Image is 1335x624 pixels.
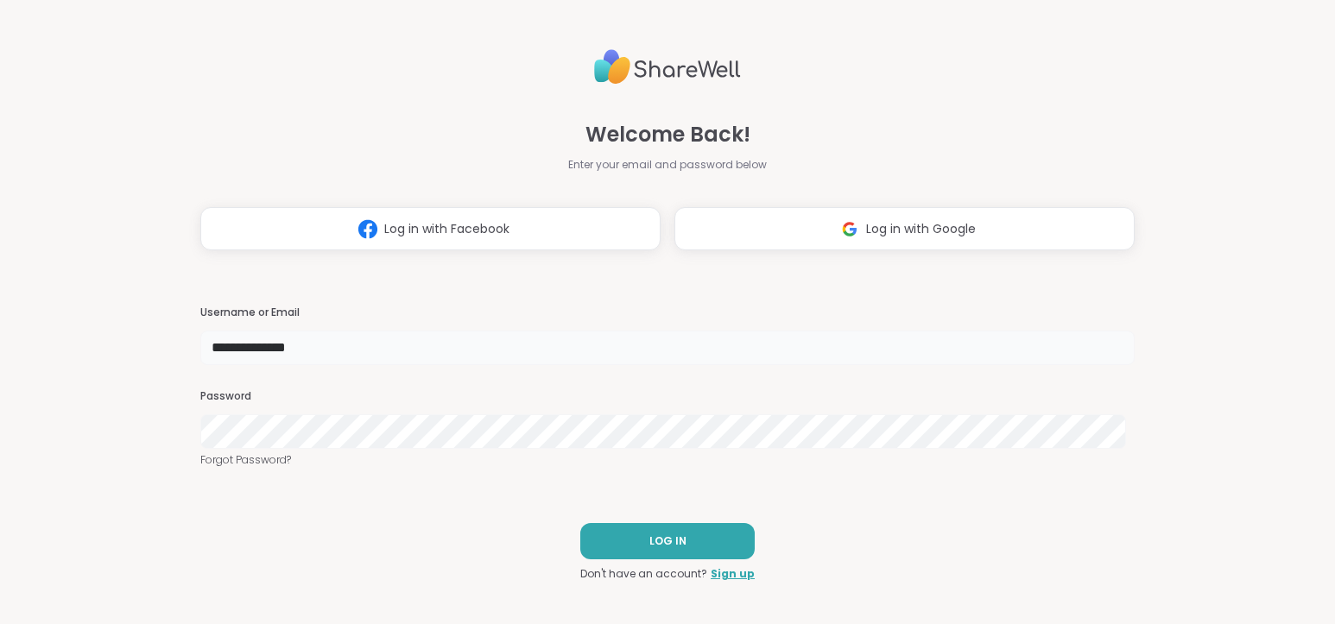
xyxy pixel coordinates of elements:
img: ShareWell Logomark [351,213,384,245]
img: ShareWell Logomark [833,213,866,245]
span: LOG IN [649,533,686,549]
button: Log in with Facebook [200,207,661,250]
span: Log in with Facebook [384,220,509,238]
h3: Password [200,389,1135,404]
a: Sign up [711,566,755,582]
h3: Username or Email [200,306,1135,320]
button: LOG IN [580,523,755,559]
span: Log in with Google [866,220,976,238]
button: Log in with Google [674,207,1135,250]
span: Welcome Back! [585,119,750,150]
img: ShareWell Logo [594,42,741,91]
span: Enter your email and password below [568,157,767,173]
a: Forgot Password? [200,452,1135,468]
span: Don't have an account? [580,566,707,582]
